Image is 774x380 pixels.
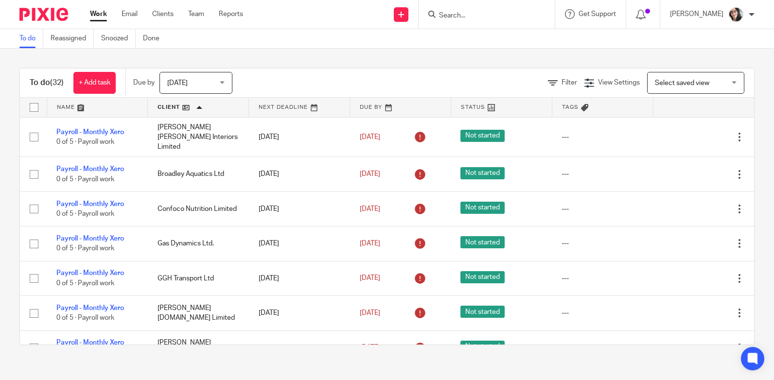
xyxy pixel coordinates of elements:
[51,29,94,48] a: Reassigned
[56,314,114,321] span: 0 of 5 · Payroll work
[360,171,380,177] span: [DATE]
[460,341,505,353] span: Not started
[249,226,350,261] td: [DATE]
[728,7,744,22] img: me%20(1).jpg
[167,80,188,86] span: [DATE]
[90,9,107,19] a: Work
[56,176,114,183] span: 0 of 5 · Payroll work
[562,343,643,353] div: ---
[562,132,643,142] div: ---
[360,134,380,140] span: [DATE]
[249,157,350,191] td: [DATE]
[101,29,136,48] a: Snoozed
[670,9,723,19] p: [PERSON_NAME]
[562,274,643,283] div: ---
[56,201,124,207] a: Payroll - Monthly Xero
[143,29,167,48] a: Done
[249,117,350,157] td: [DATE]
[148,226,249,261] td: Gas Dynamics Ltd.
[133,78,155,87] p: Due by
[148,330,249,365] td: [PERSON_NAME] Consulting Ltd
[219,9,243,19] a: Reports
[56,129,124,136] a: Payroll - Monthly Xero
[249,296,350,330] td: [DATE]
[56,339,124,346] a: Payroll - Monthly Xero
[56,245,114,252] span: 0 of 5 · Payroll work
[152,9,174,19] a: Clients
[148,157,249,191] td: Broadley Aquatics Ltd
[19,29,43,48] a: To do
[56,138,114,145] span: 0 of 5 · Payroll work
[56,166,124,173] a: Payroll - Monthly Xero
[73,72,116,94] a: + Add task
[360,240,380,247] span: [DATE]
[562,308,643,318] div: ---
[360,206,380,212] span: [DATE]
[460,130,505,142] span: Not started
[148,191,249,226] td: Confoco Nutrition Limited
[562,104,579,110] span: Tags
[148,261,249,295] td: GGH Transport Ltd
[562,239,643,248] div: ---
[56,280,114,287] span: 0 of 5 · Payroll work
[50,79,64,86] span: (32)
[56,235,124,242] a: Payroll - Monthly Xero
[148,296,249,330] td: [PERSON_NAME] [DOMAIN_NAME] Limited
[249,330,350,365] td: [DATE]
[438,12,526,20] input: Search
[56,270,124,276] a: Payroll - Monthly Xero
[360,345,380,351] span: [DATE]
[30,78,64,88] h1: To do
[122,9,138,19] a: Email
[460,271,505,283] span: Not started
[655,80,709,86] span: Select saved view
[188,9,204,19] a: Team
[460,236,505,248] span: Not started
[562,79,577,86] span: Filter
[598,79,640,86] span: View Settings
[249,261,350,295] td: [DATE]
[360,275,380,282] span: [DATE]
[460,202,505,214] span: Not started
[56,210,114,217] span: 0 of 5 · Payroll work
[148,117,249,157] td: [PERSON_NAME] [PERSON_NAME] Interiors Limited
[562,204,643,214] div: ---
[360,310,380,316] span: [DATE]
[460,306,505,318] span: Not started
[19,8,68,21] img: Pixie
[56,305,124,311] a: Payroll - Monthly Xero
[562,169,643,179] div: ---
[249,191,350,226] td: [DATE]
[579,11,616,17] span: Get Support
[460,167,505,179] span: Not started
